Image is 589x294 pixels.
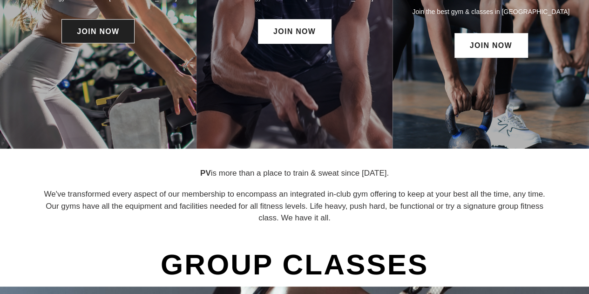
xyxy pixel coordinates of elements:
span: GROUP CLASSES [158,243,431,287]
strong: PV [200,169,211,178]
p: Join the best gym & classes in [GEOGRAPHIC_DATA] [402,7,580,17]
p: We've transformed every aspect of our membership to encompass an integrated in-club gym offering ... [41,188,548,224]
a: JOIN NOW: Colindale Membership [258,19,331,43]
a: JOIN NOW: Finchley Membership [61,19,135,43]
p: is more than a place to train & sweat since [DATE]. [41,167,548,179]
a: JOIN NOW: Palmers Green Membership [454,33,528,57]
